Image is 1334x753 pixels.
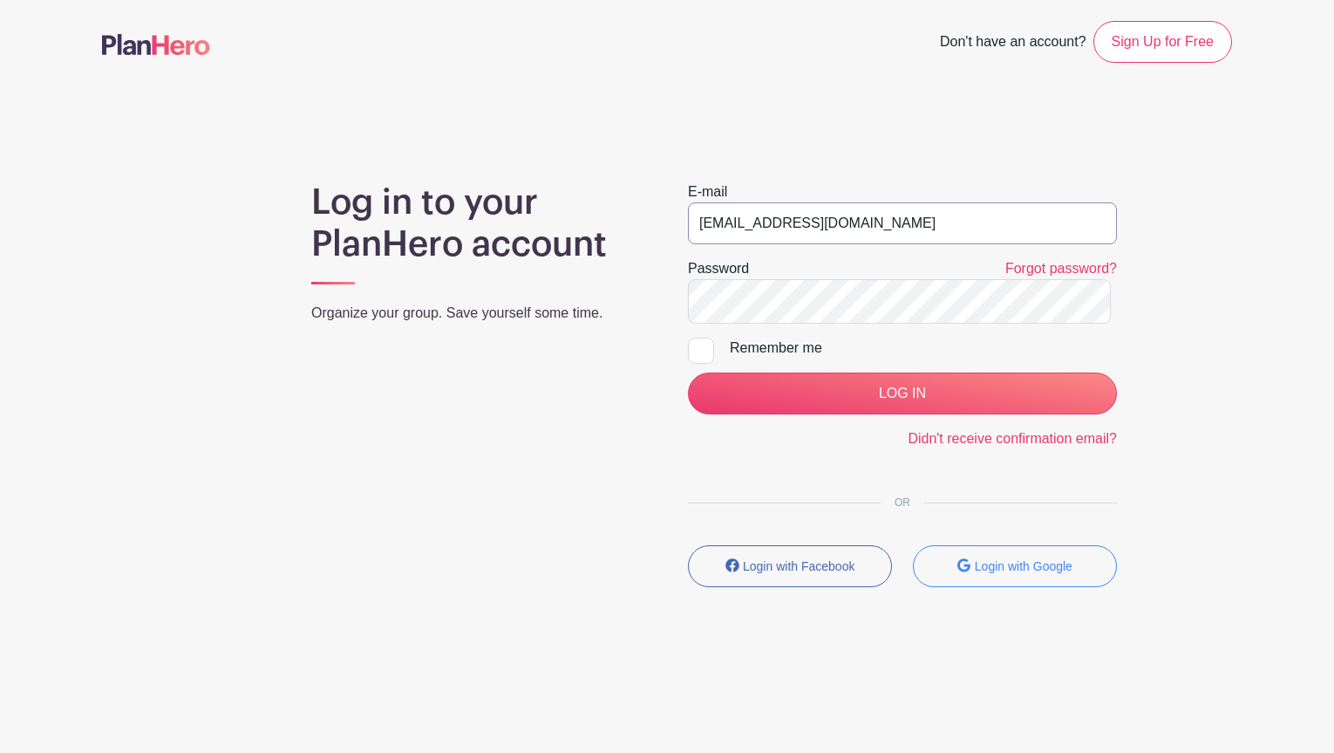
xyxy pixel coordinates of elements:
[311,303,646,324] p: Organize your group. Save yourself some time.
[102,34,210,55] img: logo-507f7623f17ff9eddc593b1ce0a138ce2505c220e1c5a4e2b4648c50719b7d32.svg
[730,338,1117,359] div: Remember me
[975,559,1072,573] small: Login with Google
[940,24,1086,63] span: Don't have an account?
[881,496,924,509] span: OR
[688,258,749,279] label: Password
[688,545,892,587] button: Login with Facebook
[908,431,1117,446] a: Didn't receive confirmation email?
[688,181,727,202] label: E-mail
[1093,21,1232,63] a: Sign Up for Free
[688,202,1117,244] input: e.g. julie@eventco.com
[688,373,1117,414] input: LOG IN
[913,545,1117,587] button: Login with Google
[1005,261,1117,276] a: Forgot password?
[311,181,646,265] h1: Log in to your PlanHero account
[743,559,854,573] small: Login with Facebook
